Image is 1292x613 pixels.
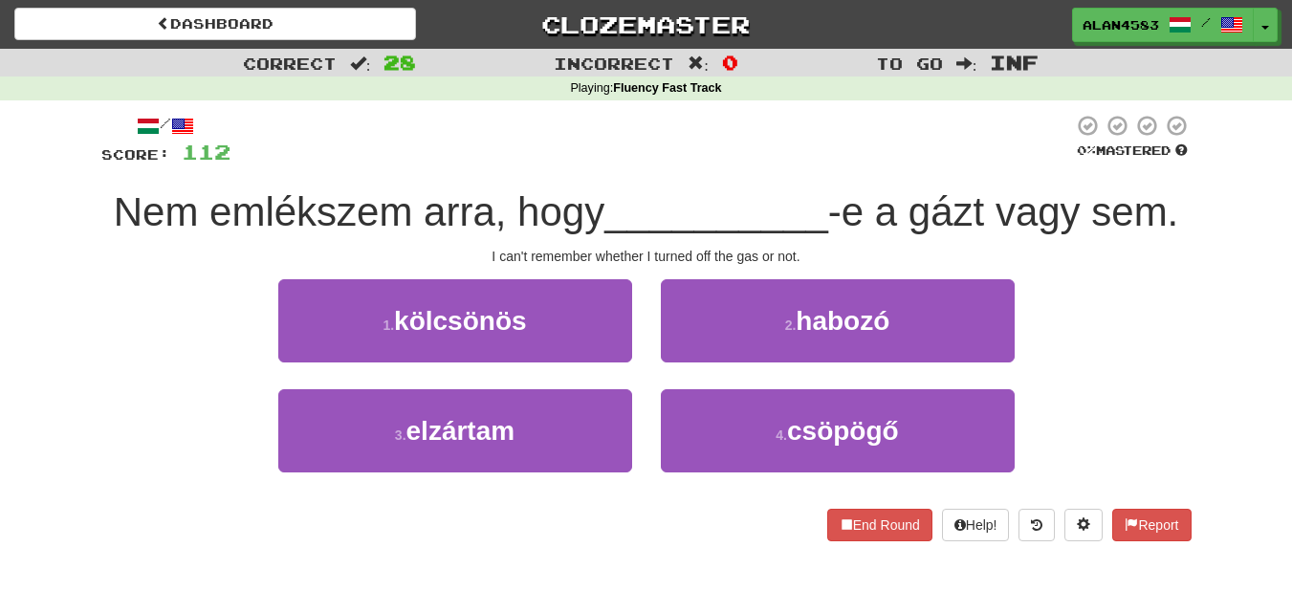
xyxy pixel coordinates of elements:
span: alan4583 [1083,16,1159,33]
button: Help! [942,509,1010,541]
span: 28 [383,51,416,74]
span: 0 % [1077,142,1096,158]
small: 3 . [395,427,406,443]
span: Nem emlékszem arra, hogy [114,189,605,234]
button: 1.kölcsönös [278,279,632,362]
span: Inf [990,51,1039,74]
span: : [350,55,371,72]
button: Report [1112,509,1191,541]
span: / [1201,15,1211,29]
span: elzártam [406,416,515,446]
span: Correct [243,54,337,73]
span: csöpögő [787,416,899,446]
button: 3.elzártam [278,389,632,472]
span: : [956,55,977,72]
div: I can't remember whether I turned off the gas or not. [101,247,1192,266]
a: Clozemaster [445,8,846,41]
span: Incorrect [554,54,674,73]
span: 0 [722,51,738,74]
span: To go [876,54,943,73]
span: 112 [182,140,230,164]
span: kölcsönös [394,306,526,336]
span: __________ [604,189,828,234]
span: -e a gázt vagy sem. [828,189,1179,234]
small: 1 . [383,317,394,333]
div: / [101,114,230,138]
small: 2 . [785,317,797,333]
button: End Round [827,509,932,541]
button: 2.habozó [661,279,1015,362]
strong: Fluency Fast Track [613,81,721,95]
a: alan4583 / [1072,8,1254,42]
button: Round history (alt+y) [1018,509,1055,541]
span: : [688,55,709,72]
small: 4 . [776,427,787,443]
span: habozó [796,306,889,336]
button: 4.csöpögő [661,389,1015,472]
div: Mastered [1073,142,1192,160]
a: Dashboard [14,8,416,40]
span: Score: [101,146,170,163]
